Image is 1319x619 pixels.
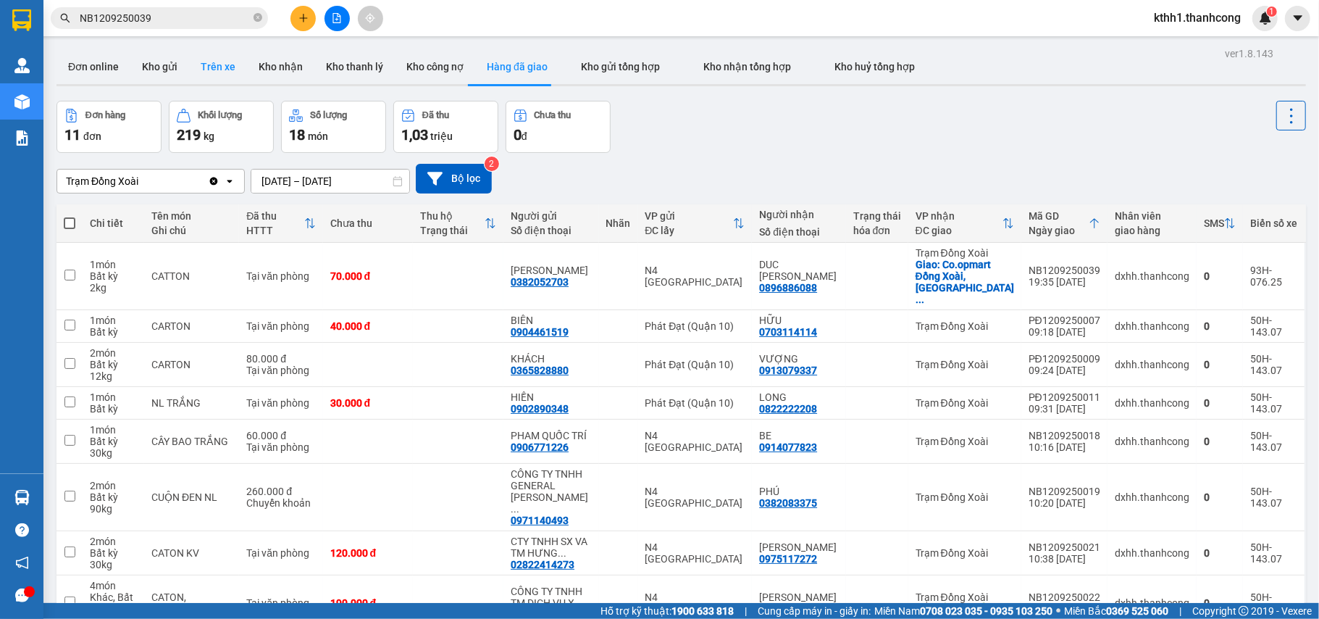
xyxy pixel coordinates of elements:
[1115,210,1189,222] div: Nhân viên
[90,591,137,615] div: Khác, Bất kỳ
[511,536,591,559] div: CTY TNHH SX VA TM HƯNG LONG PHÁT
[511,515,569,526] div: 0971140493
[90,282,137,294] div: 2 kg
[916,294,924,305] span: ...
[246,597,315,609] div: Tại văn phòng
[151,225,232,236] div: Ghi chú
[420,210,485,222] div: Thu hộ
[645,225,734,236] div: ĐC lấy
[66,174,138,188] div: Trạm Đồng Xoài
[1106,605,1168,617] strong: 0369 525 060
[1029,497,1100,509] div: 10:20 [DATE]
[916,491,1014,503] div: Trạm Đồng Xoài
[90,424,137,436] div: 1 món
[14,490,30,505] img: warehouse-icon
[1204,491,1236,503] div: 0
[1029,430,1100,441] div: NB1209250018
[1225,46,1273,62] div: ver 1.8.143
[916,547,1014,559] div: Trạm Đồng Xoài
[645,359,745,370] div: Phát Đạt (Quận 10)
[1250,591,1297,615] div: 50H-143.07
[1029,391,1100,403] div: PĐ1209250011
[581,61,660,72] span: Kho gửi tổng hợp
[90,403,137,415] div: Bất kỳ
[151,359,232,370] div: CARTON
[645,486,745,509] div: N4 [GEOGRAPHIC_DATA]
[558,547,566,559] span: ...
[169,101,274,153] button: Khối lượng219kg
[1064,603,1168,619] span: Miền Bắc
[908,204,1021,243] th: Toggle SortBy
[1250,265,1297,288] div: 93H-076.25
[14,130,30,146] img: solution-icon
[90,270,137,282] div: Bất kỳ
[330,217,406,229] div: Chưa thu
[332,13,342,23] span: file-add
[1142,9,1252,27] span: kthh1.thanhcong
[393,101,498,153] button: Đã thu1,03 triệu
[1250,541,1297,565] div: 50H-143.07
[14,94,30,109] img: warehouse-icon
[759,353,838,365] div: VƯỢNG
[645,265,745,288] div: N4 [GEOGRAPHIC_DATA]
[759,553,817,565] div: 0975117272
[645,430,745,453] div: N4 [GEOGRAPHIC_DATA]
[535,110,571,120] div: Chưa thu
[1250,217,1297,229] div: Biển số xe
[151,210,232,222] div: Tên món
[85,110,125,120] div: Đơn hàng
[759,403,817,415] div: 0822222208
[246,210,303,222] div: Đã thu
[1029,441,1100,453] div: 10:16 [DATE]
[1204,359,1236,370] div: 0
[759,603,817,615] div: 0979798005
[246,270,315,282] div: Tại văn phòng
[574,597,583,609] span: ...
[506,101,611,153] button: Chưa thu0đ
[281,101,386,153] button: Số lượng18món
[1029,403,1100,415] div: 09:31 [DATE]
[511,503,519,515] span: ...
[1021,204,1107,243] th: Toggle SortBy
[90,259,137,270] div: 1 món
[1115,270,1189,282] div: dxhh.thanhcong
[130,49,189,84] button: Kho gửi
[90,326,137,338] div: Bất kỳ
[834,61,915,72] span: Kho huỷ tổng hợp
[916,225,1002,236] div: ĐC giao
[90,503,137,515] div: 90 kg
[254,13,262,22] span: close-circle
[759,259,838,282] div: DUC TAI
[1204,320,1236,332] div: 0
[254,12,262,25] span: close-circle
[1029,553,1100,565] div: 10:38 [DATE]
[90,359,137,370] div: Bất kỳ
[290,6,316,31] button: plus
[522,130,527,142] span: đ
[56,49,130,84] button: Đơn online
[916,397,1014,409] div: Trạm Đồng Xoài
[224,175,235,187] svg: open
[514,126,522,144] span: 0
[671,605,734,617] strong: 1900 633 818
[916,259,1014,305] div: Giao: Co.opmart Đồng Xoài, Phú Riềng Đỏ, Tân Bình, Đồng Xoài, Bình Phước
[759,441,817,453] div: 0914077823
[15,589,29,602] span: message
[511,559,574,570] div: 02822414273
[645,397,745,409] div: Phát Đạt (Quận 10)
[246,320,315,332] div: Tại văn phòng
[246,430,315,441] div: 60.000 đ
[1250,486,1297,509] div: 50H-143.07
[1115,225,1189,236] div: giao hàng
[1029,353,1100,365] div: PĐ1209250009
[416,164,492,194] button: Bộ lọc
[60,13,70,23] span: search
[151,547,232,559] div: CATON KV
[246,441,315,453] div: Tại văn phòng
[511,225,591,236] div: Số điện thoại
[1115,547,1189,559] div: dxhh.thanhcong
[759,486,838,497] div: PHÚ
[430,130,453,142] span: triệu
[853,225,901,236] div: hóa đơn
[1115,359,1189,370] div: dxhh.thanhcong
